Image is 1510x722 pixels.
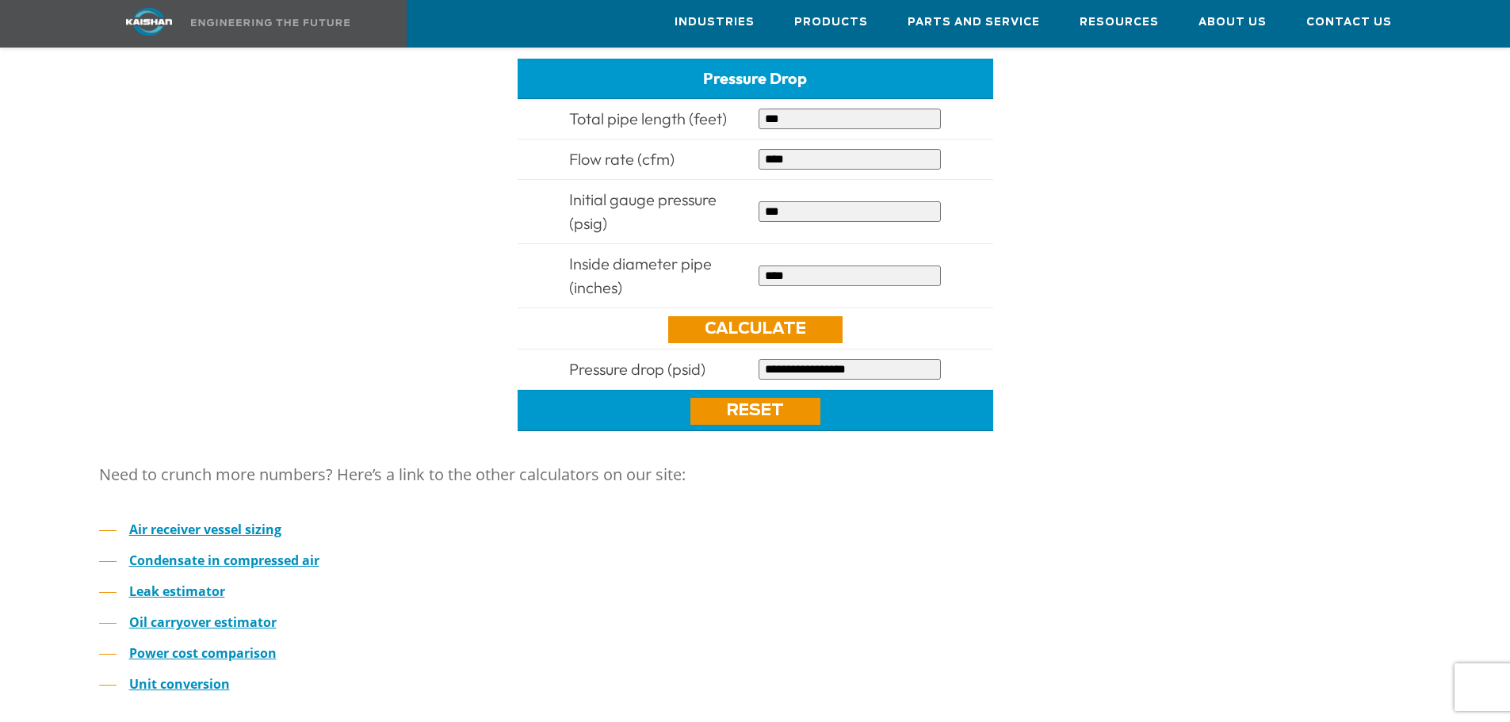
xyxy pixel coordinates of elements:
[569,109,727,128] span: Total pipe length (feet)
[129,675,230,693] a: Unit conversion
[1080,13,1159,32] span: Resources
[1080,1,1159,44] a: Resources
[1198,1,1267,44] a: About Us
[569,149,675,169] span: Flow rate (cfm)
[690,398,820,425] a: Reset
[794,1,868,44] a: Products
[129,583,225,600] a: Leak estimator
[99,459,1412,491] p: Need to crunch more numbers? Here’s a link to the other calculators on our site:
[191,19,350,26] img: Engineering the future
[569,359,705,379] span: Pressure drop (psid)
[129,613,277,631] a: Oil carryover estimator
[1306,13,1392,32] span: Contact Us
[908,1,1040,44] a: Parts and Service
[129,552,319,569] a: Condensate in compressed air
[668,316,843,343] a: Calculate
[1198,13,1267,32] span: About Us
[675,13,755,32] span: Industries
[908,13,1040,32] span: Parts and Service
[675,1,755,44] a: Industries
[569,254,712,297] span: Inside diameter pipe (inches)
[1306,1,1392,44] a: Contact Us
[129,644,277,662] a: Power cost comparison
[90,8,208,36] img: kaishan logo
[794,13,868,32] span: Products
[703,68,807,88] span: Pressure Drop
[569,189,717,233] span: Initial gauge pressure (psig)
[129,521,281,538] a: Air receiver vessel sizing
